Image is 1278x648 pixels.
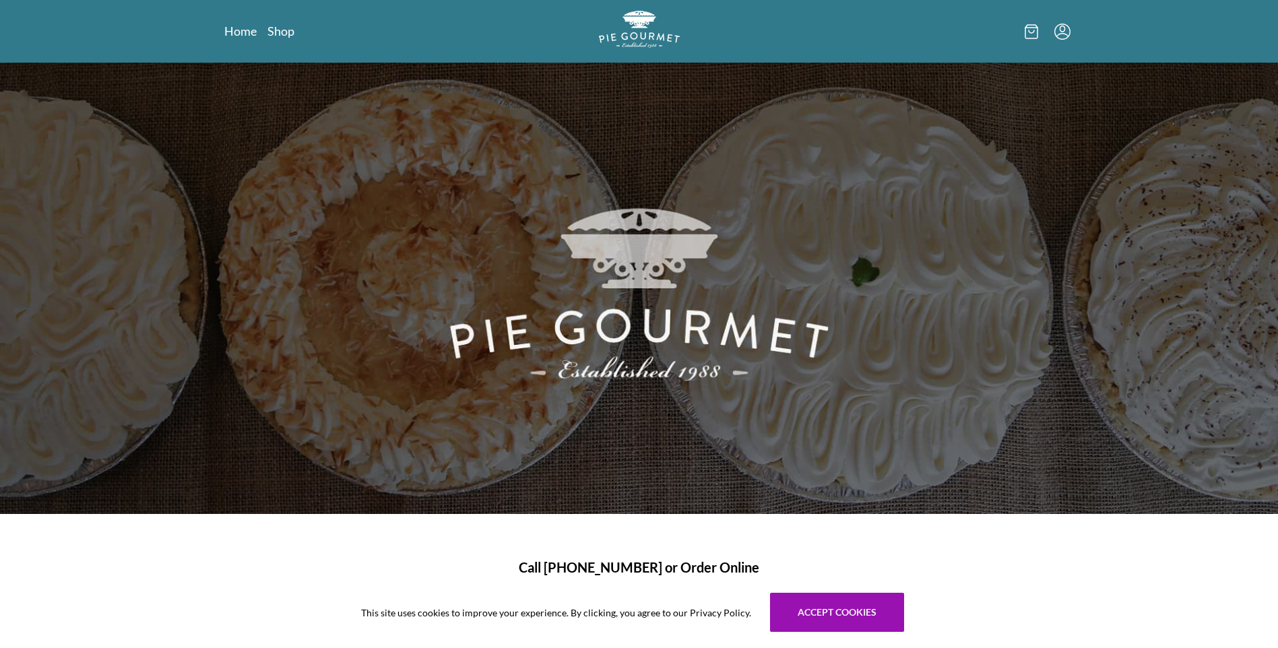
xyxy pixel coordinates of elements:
[361,606,751,620] span: This site uses cookies to improve your experience. By clicking, you agree to our Privacy Policy.
[599,11,680,52] a: Logo
[770,593,904,632] button: Accept cookies
[267,23,294,39] a: Shop
[1054,24,1071,40] button: Menu
[599,11,680,48] img: logo
[224,23,257,39] a: Home
[241,557,1038,577] h1: Call [PHONE_NUMBER] or Order Online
